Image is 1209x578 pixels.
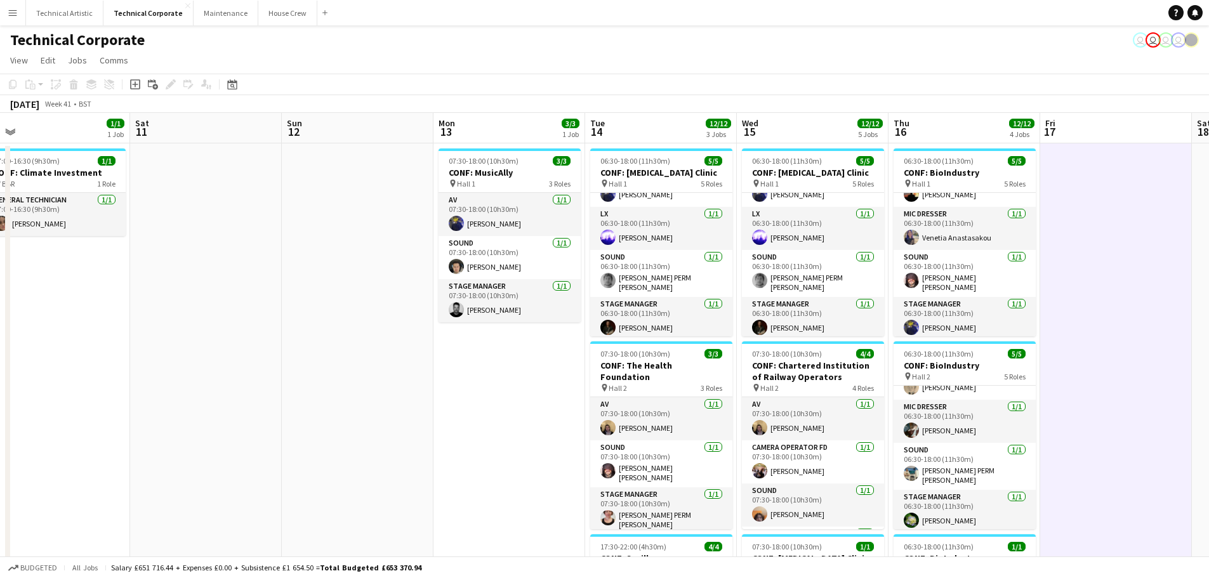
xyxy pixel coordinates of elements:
app-card-role: Mic Dresser1/106:30-18:00 (11h30m)Venetia Anastasakou [894,207,1036,250]
app-card-role: Stage Manager1/107:30-18:00 (10h30m)[PERSON_NAME] [439,279,581,322]
button: Maintenance [194,1,258,25]
span: Tue [590,117,605,129]
span: 06:30-18:00 (11h30m) [904,156,974,166]
span: View [10,55,28,66]
span: 5/5 [856,156,874,166]
span: 3/3 [562,119,579,128]
span: 06:30-18:00 (11h30m) [904,349,974,358]
span: Fri [1045,117,1055,129]
span: 3/3 [553,156,571,166]
span: 14 [588,124,605,139]
span: Budgeted [20,563,57,572]
div: Salary £651 716.44 + Expenses £0.00 + Subsistence £1 654.50 = [111,563,421,572]
span: Hall 2 [912,372,930,381]
a: Comms [95,52,133,69]
app-card-role: Stage Manager1/106:30-18:00 (11h30m)[PERSON_NAME] [894,490,1036,533]
app-card-role: Stage Manager1/107:30-18:00 (10h30m)[PERSON_NAME] PERM [PERSON_NAME] [590,487,732,534]
span: 1/1 [856,542,874,551]
span: Thu [894,117,909,129]
span: 4/4 [704,542,722,551]
span: 12/12 [706,119,731,128]
span: 5 Roles [1004,372,1026,381]
span: 3 Roles [549,179,571,188]
span: 1/1 [1008,542,1026,551]
span: 12 [285,124,302,139]
app-card-role: Sound1/106:30-18:00 (11h30m)[PERSON_NAME] PERM [PERSON_NAME] [742,250,884,297]
span: Hall 1 [609,179,627,188]
h3: CONF: [MEDICAL_DATA] Clinic [742,167,884,178]
app-card-role: Sound1/106:30-18:00 (11h30m)[PERSON_NAME] PERM [PERSON_NAME] [894,443,1036,490]
span: 1/1 [107,119,124,128]
span: 1 Role [97,179,116,188]
app-card-role: AV1/107:30-18:00 (10h30m)[PERSON_NAME] [590,397,732,440]
span: 12/12 [857,119,883,128]
div: 5 Jobs [858,129,882,139]
app-card-role: Sound1/106:30-18:00 (11h30m)[PERSON_NAME] PERM [PERSON_NAME] [590,250,732,297]
div: 07:30-18:00 (10h30m)3/3CONF: MusicAlly Hall 13 RolesAV1/107:30-18:00 (10h30m)[PERSON_NAME]Sound1/... [439,148,581,322]
a: Edit [36,52,60,69]
app-user-avatar: Vaida Pikzirne [1133,32,1148,48]
span: Week 41 [42,99,74,108]
span: 3 Roles [701,383,722,393]
span: BBR [2,179,15,188]
div: [DATE] [10,98,39,110]
h3: CONF: MusicAlly [439,167,581,178]
app-card-role: Mic Dresser1/106:30-18:00 (11h30m)[PERSON_NAME] [894,400,1036,443]
app-card-role: LX1/106:30-18:00 (11h30m)[PERSON_NAME] [590,207,732,250]
span: 11 [133,124,149,139]
span: Comms [100,55,128,66]
app-job-card: 07:30-18:00 (10h30m)4/4CONF: Chartered Institution of Railway Operators Hall 24 RolesAV1/107:30-1... [742,341,884,529]
app-job-card: 06:30-18:00 (11h30m)5/5CONF: BioIndustry Hall 15 Roles[PERSON_NAME]LX1/106:30-18:00 (11h30m)[PERS... [894,148,1036,336]
span: 13 [437,124,455,139]
span: 07:30-18:00 (10h30m) [600,349,670,358]
div: 4 Jobs [1010,129,1034,139]
app-card-role: Stage Manager1/1 [742,527,884,570]
span: 07:30-18:00 (10h30m) [752,542,822,551]
app-card-role: AV1/107:30-18:00 (10h30m)[PERSON_NAME] [742,397,884,440]
span: 17 [1043,124,1055,139]
button: Technical Corporate [103,1,194,25]
span: 16 [892,124,909,139]
span: Mon [439,117,455,129]
app-card-role: Sound1/107:30-18:00 (10h30m)[PERSON_NAME] [PERSON_NAME] [590,440,732,487]
app-user-avatar: Liveforce Admin [1171,32,1186,48]
div: 1 Job [107,129,124,139]
span: All jobs [70,563,100,572]
span: 5 Roles [1004,179,1026,188]
span: 4 Roles [852,383,874,393]
app-card-role: Stage Manager1/106:30-18:00 (11h30m)[PERSON_NAME] [742,297,884,340]
h3: CONF: The Health Foundation [590,360,732,383]
button: House Crew [258,1,317,25]
span: 3/3 [704,349,722,358]
app-card-role: Sound1/107:30-18:00 (10h30m)[PERSON_NAME] [742,483,884,527]
span: Sun [287,117,302,129]
div: BST [79,99,91,108]
app-job-card: 06:30-18:00 (11h30m)5/5CONF: BioIndustry Hall 25 Roles[PERSON_NAME]LX1/106:30-18:00 (11h30m)[PERS... [894,341,1036,529]
div: 1 Job [562,129,579,139]
span: 12/12 [1009,119,1034,128]
span: 15 [740,124,758,139]
button: Technical Artistic [26,1,103,25]
span: 17:30-22:00 (4h30m) [600,542,666,551]
h3: CONF: BioIndustry [894,167,1036,178]
span: 06:30-18:00 (11h30m) [600,156,670,166]
app-job-card: 07:30-18:00 (10h30m)3/3CONF: The Health Foundation Hall 23 RolesAV1/107:30-18:00 (10h30m)[PERSON_... [590,341,732,529]
app-card-role: Stage Manager1/106:30-18:00 (11h30m)[PERSON_NAME] [590,297,732,340]
app-user-avatar: Liveforce Admin [1146,32,1161,48]
button: Budgeted [6,561,59,575]
app-card-role: Sound1/107:30-18:00 (10h30m)[PERSON_NAME] [439,236,581,279]
span: Hall 1 [912,179,930,188]
div: 3 Jobs [706,129,730,139]
span: 1/1 [98,156,116,166]
a: View [5,52,33,69]
span: 5/5 [704,156,722,166]
span: 5/5 [1008,156,1026,166]
span: 5 Roles [701,179,722,188]
span: 5/5 [1008,349,1026,358]
app-card-role: AV1/107:30-18:00 (10h30m)[PERSON_NAME] [439,193,581,236]
app-job-card: 06:30-18:00 (11h30m)5/5CONF: [MEDICAL_DATA] Clinic Hall 15 Roles[PERSON_NAME]AV1/106:30-18:00 (11... [590,148,732,336]
h3: CONF: BioIndustry [894,360,1036,371]
span: Jobs [68,55,87,66]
